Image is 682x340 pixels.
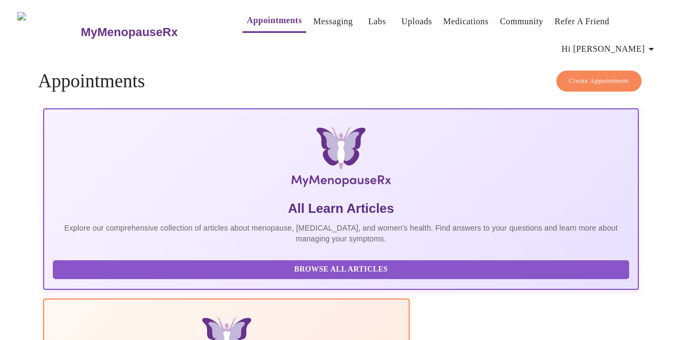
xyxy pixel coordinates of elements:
[556,71,642,92] button: Create Appointment
[555,14,610,29] a: Refer a Friend
[79,13,221,51] a: MyMenopauseRx
[243,10,306,33] button: Appointments
[38,71,644,92] h4: Appointments
[562,41,658,57] span: Hi [PERSON_NAME]
[53,200,629,217] h5: All Learn Articles
[17,12,79,52] img: MyMenopauseRx Logo
[360,11,395,32] button: Labs
[550,11,614,32] button: Refer a Friend
[557,38,662,60] button: Hi [PERSON_NAME]
[569,75,629,87] span: Create Appointment
[309,11,357,32] button: Messaging
[443,14,488,29] a: Medications
[247,13,302,28] a: Appointments
[53,223,629,244] p: Explore our comprehensive collection of articles about menopause, [MEDICAL_DATA], and women's hea...
[439,11,493,32] button: Medications
[500,14,543,29] a: Community
[81,25,178,39] h3: MyMenopauseRx
[495,11,548,32] button: Community
[368,14,386,29] a: Labs
[64,263,618,276] span: Browse All Articles
[142,127,539,191] img: MyMenopauseRx Logo
[53,260,629,279] button: Browse All Articles
[397,11,437,32] button: Uploads
[313,14,353,29] a: Messaging
[53,264,631,273] a: Browse All Articles
[402,14,432,29] a: Uploads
